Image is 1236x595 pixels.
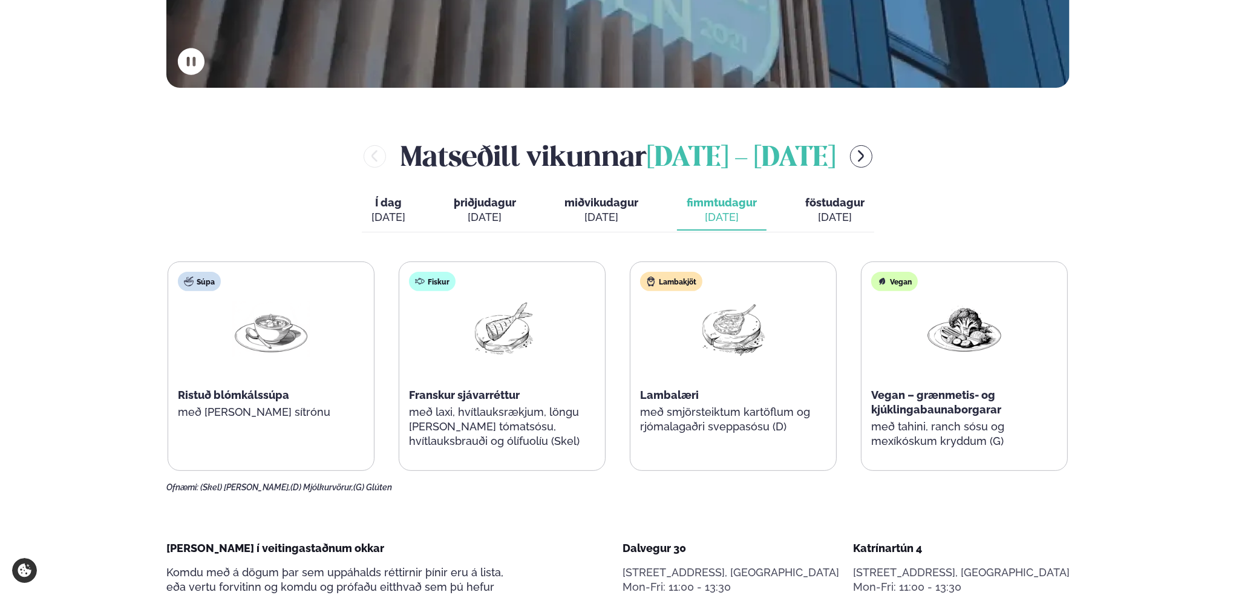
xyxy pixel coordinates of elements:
[555,191,648,231] button: miðvikudagur [DATE]
[640,272,702,291] div: Lambakjöt
[623,541,839,556] div: Dalvegur 30
[353,482,392,492] span: (G) Glúten
[178,389,289,401] span: Ristuð blómkálssúpa
[371,210,405,225] div: [DATE]
[687,210,757,225] div: [DATE]
[166,542,384,554] span: [PERSON_NAME] í veitingastaðnum okkar
[695,301,772,357] img: Lamb-Meat.png
[646,277,656,286] img: Lamb.svg
[409,405,595,449] p: með laxi, hvítlauksrækjum, löngu [PERSON_NAME] tómatsósu, hvítlauksbrauði og ólífuolíu (Skel)
[178,272,221,291] div: Súpa
[290,482,353,492] span: (D) Mjólkurvörur,
[623,565,839,580] p: [STREET_ADDRESS], [GEOGRAPHIC_DATA]
[232,301,310,357] img: Soup.png
[166,482,198,492] span: Ofnæmi:
[564,196,638,209] span: miðvikudagur
[687,196,757,209] span: fimmtudagur
[401,136,835,176] h2: Matseðill vikunnar
[200,482,290,492] span: (Skel) [PERSON_NAME],
[444,191,526,231] button: þriðjudagur [DATE]
[362,191,415,231] button: Í dag [DATE]
[853,565,1070,580] p: [STREET_ADDRESS], [GEOGRAPHIC_DATA]
[640,405,826,434] p: með smjörsteiktum kartöflum og rjómalagaðri sveppasósu (D)
[623,580,839,594] div: Mon-Fri: 11:00 - 13:30
[409,389,520,401] span: Franskur sjávarréttur
[647,145,835,172] span: [DATE] - [DATE]
[796,191,874,231] button: föstudagur [DATE]
[677,191,767,231] button: fimmtudagur [DATE]
[415,277,425,286] img: fish.svg
[926,301,1003,357] img: Vegan.png
[184,277,194,286] img: soup.svg
[871,272,918,291] div: Vegan
[454,196,516,209] span: þriðjudagur
[364,145,386,168] button: menu-btn-left
[853,580,1070,594] div: Mon-Fri: 11:00 - 13:30
[409,272,456,291] div: Fiskur
[12,558,37,583] a: Cookie settings
[871,389,1001,416] span: Vegan – grænmetis- og kjúklingabaunaborgarar
[640,389,699,401] span: Lambalæri
[805,210,865,225] div: [DATE]
[850,145,872,168] button: menu-btn-right
[564,210,638,225] div: [DATE]
[805,196,865,209] span: föstudagur
[853,541,1070,556] div: Katrínartún 4
[371,196,405,210] span: Í dag
[463,301,541,357] img: Fish.png
[178,405,364,419] p: með [PERSON_NAME] sítrónu
[871,419,1058,449] p: með tahini, ranch sósu og mexíkóskum kryddum (G)
[454,210,516,225] div: [DATE]
[877,277,887,286] img: Vegan.svg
